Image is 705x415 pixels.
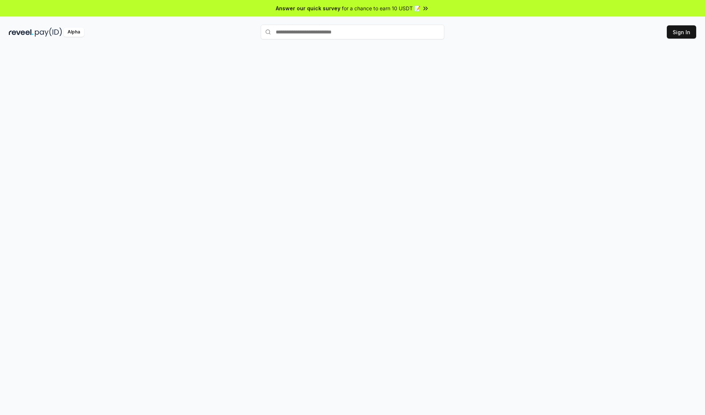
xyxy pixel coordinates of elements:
button: Sign In [667,25,696,39]
span: for a chance to earn 10 USDT 📝 [342,4,420,12]
img: reveel_dark [9,28,33,37]
span: Answer our quick survey [276,4,340,12]
img: pay_id [35,28,62,37]
div: Alpha [64,28,84,37]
